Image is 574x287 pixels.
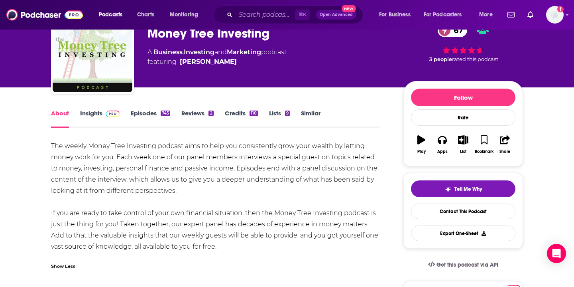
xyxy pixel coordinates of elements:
div: Share [499,149,510,154]
a: Show notifications dropdown [504,8,518,22]
button: open menu [474,8,503,21]
div: 2 [208,111,213,116]
div: 67 3 peoplerated this podcast [403,18,523,67]
button: Show profile menu [546,6,564,24]
a: Credits110 [225,109,258,128]
button: Open AdvancedNew [316,10,356,20]
div: Apps [437,149,448,154]
a: Business [153,48,183,56]
img: User Profile [546,6,564,24]
button: Export One-Sheet [411,226,515,241]
div: Open Intercom Messenger [547,244,566,263]
div: A podcast [147,48,287,67]
a: Show notifications dropdown [524,8,537,22]
span: Charts [137,9,154,20]
span: ⌘ K [295,10,310,20]
span: featuring [147,57,287,67]
a: Similar [301,109,320,128]
div: 110 [250,111,258,116]
button: List [453,130,474,159]
a: InsightsPodchaser Pro [80,109,120,128]
span: Monitoring [170,9,198,20]
a: Contact This Podcast [411,204,515,219]
button: open menu [419,8,474,21]
div: Search podcasts, credits, & more... [221,6,371,24]
span: Get this podcast via API [436,261,498,268]
img: Money Tree Investing [53,12,132,92]
button: Apps [432,130,452,159]
span: , [183,48,184,56]
button: tell me why sparkleTell Me Why [411,180,515,197]
button: open menu [164,8,208,21]
a: Charts [132,8,159,21]
a: Get this podcast via API [422,255,505,275]
span: 3 people [429,56,452,62]
div: List [460,149,466,154]
img: tell me why sparkle [445,186,451,192]
a: Kirk Chisholm [180,57,237,67]
span: Podcasts [99,9,122,20]
span: For Business [379,9,411,20]
a: Investing [184,48,214,56]
div: Play [417,149,426,154]
a: 67 [438,23,467,37]
div: 745 [161,111,170,116]
a: Lists9 [269,109,290,128]
span: New [342,5,356,12]
button: Bookmark [474,130,494,159]
a: About [51,109,69,128]
a: Reviews2 [181,109,213,128]
span: and [214,48,227,56]
button: Play [411,130,432,159]
span: For Podcasters [424,9,462,20]
svg: Add a profile image [557,6,564,12]
button: open menu [373,8,421,21]
span: 67 [446,23,467,37]
div: 9 [285,111,290,116]
span: rated this podcast [452,56,498,62]
span: Logged in as saraatspark [546,6,564,24]
a: Marketing [227,48,261,56]
a: Episodes745 [131,109,170,128]
button: Share [495,130,515,159]
span: Tell Me Why [454,186,482,192]
button: Follow [411,89,515,106]
img: Podchaser - Follow, Share and Rate Podcasts [6,7,83,22]
button: open menu [93,8,133,21]
span: Open Advanced [320,13,353,17]
div: Bookmark [475,149,493,154]
input: Search podcasts, credits, & more... [236,8,295,21]
div: The weekly Money Tree Investing podcast aims to help you consistently grow your wealth by letting... [51,141,380,252]
span: More [479,9,493,20]
div: Rate [411,109,515,126]
img: Podchaser Pro [106,111,120,117]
